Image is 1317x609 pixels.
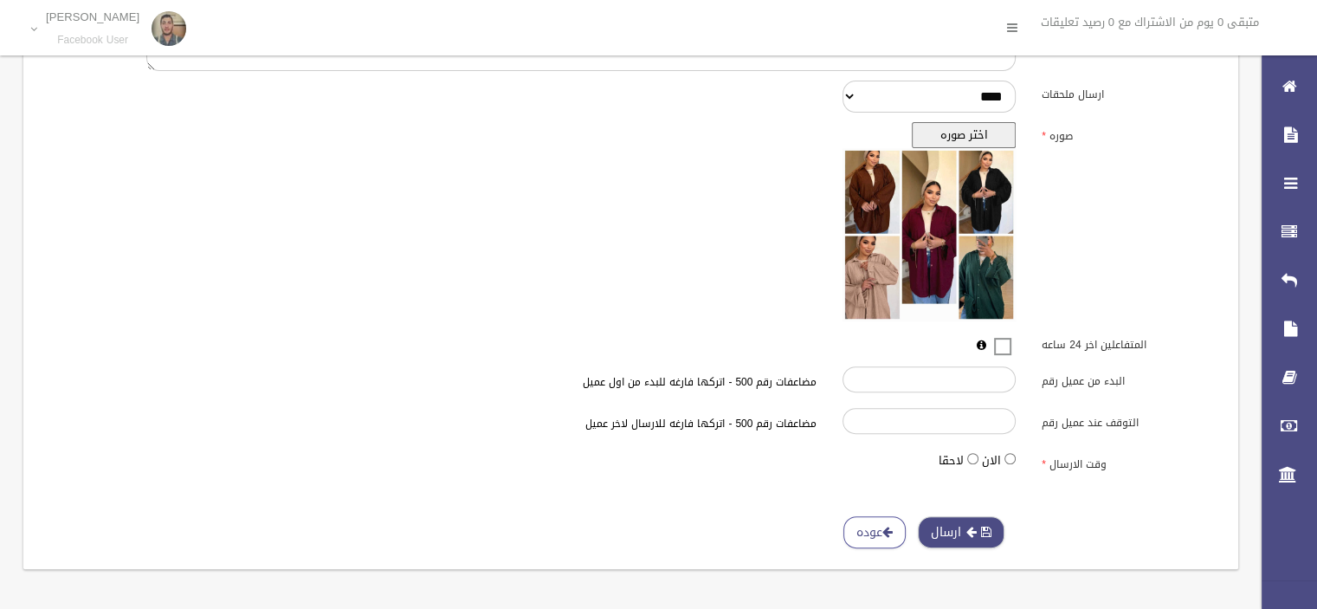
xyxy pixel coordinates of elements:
[1029,331,1228,355] label: المتفاعلين اخر 24 ساعه
[1029,81,1228,105] label: ارسال ملحقات
[345,377,817,388] h6: مضاعفات رقم 500 - اتركها فارغه للبدء من اول عميل
[939,450,964,471] label: لاحقا
[843,516,906,548] a: عوده
[1029,408,1228,432] label: التوقف عند عميل رقم
[912,122,1016,148] button: اختر صوره
[842,148,1016,321] img: معاينه الصوره
[982,450,1001,471] label: الان
[1029,450,1228,474] label: وقت الارسال
[1029,122,1228,146] label: صوره
[345,418,817,430] h6: مضاعفات رقم 500 - اتركها فارغه للارسال لاخر عميل
[46,10,139,23] p: [PERSON_NAME]
[46,34,139,47] small: Facebook User
[1029,366,1228,391] label: البدء من عميل رقم
[918,516,1004,548] button: ارسال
